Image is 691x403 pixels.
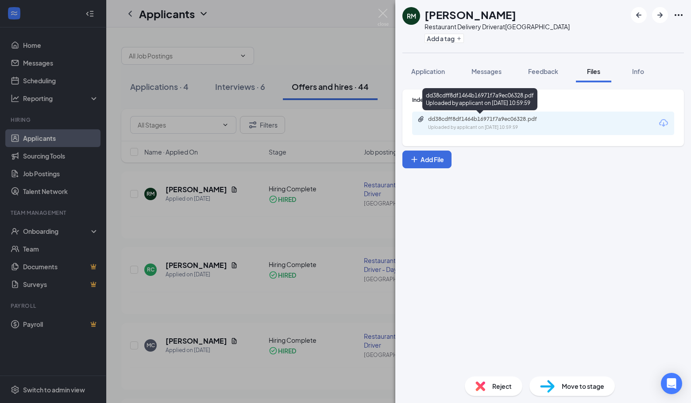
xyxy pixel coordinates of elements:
[587,67,600,75] span: Files
[425,34,464,43] button: PlusAdd a tag
[528,67,558,75] span: Feedback
[673,10,684,20] svg: Ellipses
[661,373,682,394] div: Open Intercom Messenger
[417,116,561,131] a: Paperclipdd38cdff8df1464b16971f7a9ec06328.pdfUploaded by applicant on [DATE] 10:59:59
[631,7,647,23] button: ArrowLeftNew
[456,36,462,41] svg: Plus
[492,381,512,391] span: Reject
[655,10,665,20] svg: ArrowRight
[410,155,419,164] svg: Plus
[411,67,445,75] span: Application
[412,96,674,104] div: Indeed Resume
[422,88,537,110] div: dd38cdff8df1464b16971f7a9ec06328.pdf Uploaded by applicant on [DATE] 10:59:59
[632,67,644,75] span: Info
[428,124,561,131] div: Uploaded by applicant on [DATE] 10:59:59
[417,116,425,123] svg: Paperclip
[425,22,570,31] div: Restaurant Delivery Driver at [GEOGRAPHIC_DATA]
[562,381,604,391] span: Move to stage
[425,7,516,22] h1: [PERSON_NAME]
[402,151,452,168] button: Add FilePlus
[633,10,644,20] svg: ArrowLeftNew
[658,118,669,128] svg: Download
[428,116,552,123] div: dd38cdff8df1464b16971f7a9ec06328.pdf
[471,67,502,75] span: Messages
[407,12,416,20] div: RM
[652,7,668,23] button: ArrowRight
